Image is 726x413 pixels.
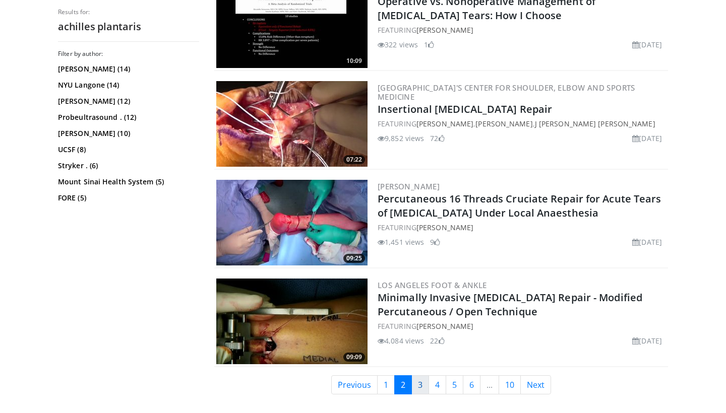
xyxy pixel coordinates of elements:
li: 72 [430,133,444,144]
li: 9 [430,237,440,247]
li: 1,451 views [378,237,424,247]
div: FEATURING , , [378,118,666,129]
a: [PERSON_NAME] (10) [58,128,197,139]
li: 322 views [378,39,418,50]
a: 4 [429,375,446,394]
div: FEATURING [378,321,666,331]
a: 6 [463,375,480,394]
a: 10 [499,375,521,394]
a: [PERSON_NAME] [378,181,440,191]
div: FEATURING [378,222,666,233]
a: Mount Sinai Health System (5) [58,177,197,187]
a: Percutaneous 16 Threads Cruciate Repair for Acute Tears of [MEDICAL_DATA] Under Local Anaesthesia [378,192,661,220]
a: 5 [446,375,463,394]
li: [DATE] [632,39,662,50]
li: 22 [430,335,444,346]
li: 4,084 views [378,335,424,346]
span: 09:25 [343,254,365,263]
a: [PERSON_NAME] [416,119,473,128]
img: 96f04973-3856-48d2-828c-dfc9b1ab7725.300x170_q85_crop-smart_upscale.jpg [216,180,368,265]
a: FORE (5) [58,193,197,203]
a: 09:09 [216,279,368,364]
a: [GEOGRAPHIC_DATA]'s Center for Shoulder, Elbow and Sports Medicine [378,83,635,102]
a: Minimally Invasive [MEDICAL_DATA] Repair - Modified Percutaneous / Open Technique [378,291,642,318]
a: [PERSON_NAME] [416,223,473,232]
a: 09:25 [216,180,368,265]
a: Insertional [MEDICAL_DATA] Repair [378,102,552,116]
a: Next [520,375,551,394]
a: Probeultrasound . (12) [58,112,197,122]
h2: achilles plantaris [58,20,199,33]
li: [DATE] [632,335,662,346]
a: [PERSON_NAME] (12) [58,96,197,106]
li: [DATE] [632,133,662,144]
span: 09:09 [343,353,365,362]
a: [PERSON_NAME] [416,321,473,331]
a: J [PERSON_NAME] [PERSON_NAME] [535,119,655,128]
a: [PERSON_NAME] [475,119,532,128]
a: NYU Langone (14) [58,80,197,90]
li: 9,852 views [378,133,424,144]
a: [PERSON_NAME] (14) [58,64,197,74]
a: Previous [331,375,378,394]
span: 07:22 [343,155,365,164]
a: Los Angeles Foot & Ankle [378,280,487,290]
a: 1 [377,375,395,394]
li: 1 [424,39,434,50]
a: 07:22 [216,81,368,167]
li: [DATE] [632,237,662,247]
img: b61e6802-a57c-4b39-914b-6b40b356a744.300x170_q85_crop-smart_upscale.jpg [216,279,368,364]
div: FEATURING [378,25,666,35]
a: [PERSON_NAME] [416,25,473,35]
a: Stryker . (6) [58,161,197,171]
a: 3 [411,375,429,394]
a: UCSF (8) [58,145,197,155]
img: 1acd3dc3-4956-4a1c-be51-6bcbbf5cdfa0.300x170_q85_crop-smart_upscale.jpg [216,81,368,167]
p: Results for: [58,8,199,16]
h3: Filter by author: [58,50,199,58]
span: 10:09 [343,56,365,65]
a: 2 [394,375,412,394]
nav: Search results pages [214,375,668,394]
